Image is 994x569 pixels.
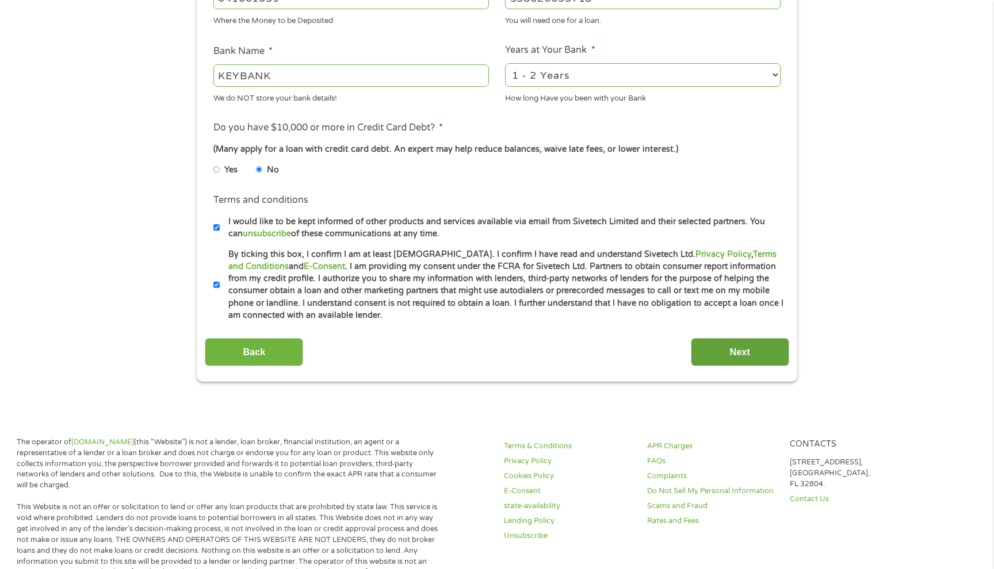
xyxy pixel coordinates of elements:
label: Do you have $10,000 or more in Credit Card Debt? [213,122,443,134]
a: Do Not Sell My Personal Information [647,486,776,497]
a: [DOMAIN_NAME] [71,437,134,447]
div: Where the Money to be Deposited [213,11,489,27]
a: Lending Policy [504,516,633,526]
a: Contact Us [790,494,919,505]
label: Bank Name [213,45,273,57]
label: Years at Your Bank [505,44,595,56]
a: Complaints [647,471,776,482]
a: E-Consent [504,486,633,497]
label: I would like to be kept informed of other products and services available via email from Sivetech... [220,216,784,240]
a: Unsubscribe [504,530,633,541]
a: APR Charges [647,441,776,452]
p: The operator of (this “Website”) is not a lender, loan broker, financial institution, an agent or... [17,437,445,491]
a: Privacy Policy [695,249,751,259]
label: Terms and conditions [213,194,308,206]
p: [STREET_ADDRESS], [GEOGRAPHIC_DATA], FL 32804. [790,457,919,490]
div: We do NOT store your bank details! [213,89,489,104]
a: Terms and Conditions [228,249,777,271]
a: Terms & Conditions [504,441,633,452]
a: state-availability [504,501,633,512]
label: By ticking this box, I confirm I am at least [DEMOGRAPHIC_DATA]. I confirm I have read and unders... [220,248,784,322]
div: (Many apply for a loan with credit card debt. An expert may help reduce balances, waive late fees... [213,143,781,156]
div: You will need one for a loan. [505,11,781,27]
input: Back [205,338,303,366]
a: Cookies Policy [504,471,633,482]
label: No [267,164,279,176]
a: unsubscribe [243,229,291,239]
a: FAQs [647,456,776,467]
label: Yes [224,164,238,176]
a: Scams and Fraud [647,501,776,512]
a: E-Consent [304,262,345,271]
a: Privacy Policy [504,456,633,467]
h4: Contacts [790,439,919,450]
input: Next [691,338,789,366]
div: How long Have you been with your Bank [505,89,781,104]
a: Rates and Fees [647,516,776,526]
